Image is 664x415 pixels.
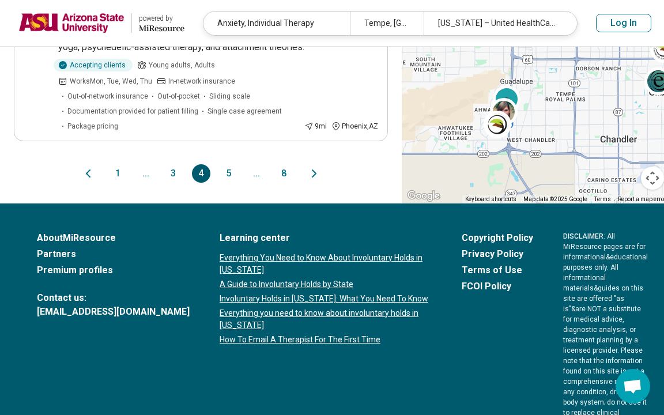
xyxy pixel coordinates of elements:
a: Terms of Use [462,263,533,277]
a: Involuntary Holds in [US_STATE]: What You Need To Know [220,293,432,305]
a: Open this area in Google Maps (opens a new window) [405,188,443,203]
button: Map camera controls [641,167,664,190]
div: Phoenix , AZ [331,121,378,131]
div: Open chat [616,369,650,403]
div: 9 mi [304,121,327,131]
button: 3 [164,164,183,183]
a: Copyright Policy [462,231,533,245]
button: 4 [192,164,210,183]
a: How To Email A Therapist For The First Time [220,334,432,346]
img: Google [405,188,443,203]
a: Privacy Policy [462,247,533,261]
div: Accepting clients [54,59,133,71]
a: A Guide to Involuntary Holds by State [220,278,432,290]
a: Premium profiles [37,263,190,277]
button: Log In [596,14,651,32]
a: Terms (opens in new tab) [594,196,611,202]
a: Partners [37,247,190,261]
div: [US_STATE] – United HealthCare Student Resources [424,12,570,35]
span: In-network insurance [168,76,235,86]
span: Young adults, Adults [149,60,215,70]
a: Arizona State Universitypowered by [18,9,184,37]
div: Anxiety, Individual Therapy [203,12,350,35]
span: Out-of-pocket [157,91,200,101]
span: Map data ©2025 Google [523,196,587,202]
span: Single case agreement [207,106,282,116]
img: Arizona State University [18,9,124,37]
a: Everything You Need to Know About Involuntary Holds in [US_STATE] [220,252,432,276]
button: 1 [109,164,127,183]
a: AboutMiResource [37,231,190,245]
a: Everything you need to know about involuntary holds in [US_STATE] [220,307,432,331]
button: 5 [220,164,238,183]
span: Out-of-network insurance [67,91,148,101]
span: DISCLAIMER [563,232,603,240]
span: ... [247,164,266,183]
span: ... [137,164,155,183]
button: Next page [307,164,321,183]
button: Keyboard shortcuts [465,195,516,203]
div: Tempe, [GEOGRAPHIC_DATA] [350,12,423,35]
span: Package pricing [67,121,118,131]
span: Documentation provided for patient filling [67,106,198,116]
button: 8 [275,164,293,183]
a: FCOI Policy [462,280,533,293]
a: [EMAIL_ADDRESS][DOMAIN_NAME] [37,305,190,319]
span: Sliding scale [209,91,250,101]
div: powered by [139,13,184,24]
a: Learning center [220,231,432,245]
span: Contact us: [37,291,190,305]
div: 2 [492,85,520,113]
button: Previous page [81,164,95,183]
span: Works Mon, Tue, Wed, Thu [70,76,152,86]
